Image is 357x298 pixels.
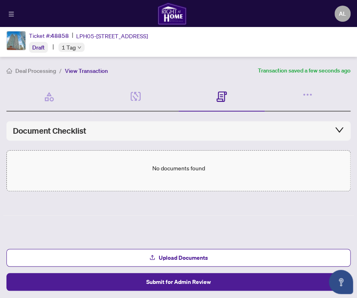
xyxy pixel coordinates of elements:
[13,125,86,137] span: Document Checklist
[7,31,25,50] img: IMG-C12347555_1.jpg
[158,2,187,25] img: logo
[8,11,14,17] span: menu
[258,66,351,75] article: Transaction saved a few seconds ago
[339,9,346,18] span: AL
[329,270,353,294] button: Open asap
[51,32,69,39] span: 48858
[62,43,76,52] span: 1 Tag
[152,163,205,172] p: No documents found
[15,67,56,74] span: Deal Processing
[77,46,81,50] span: down
[334,125,344,135] span: collapsed
[32,44,45,51] span: Draft
[6,273,351,291] button: Submit for Admin Review
[6,249,351,267] button: Upload Documents
[13,125,344,137] div: Document Checklist
[6,68,12,74] span: home
[29,31,69,40] div: Ticket #:
[159,251,208,264] span: Upload Documents
[59,66,62,75] li: /
[65,67,108,74] span: View Transaction
[76,31,148,40] span: LPH05-[STREET_ADDRESS]
[146,275,211,288] span: Submit for Admin Review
